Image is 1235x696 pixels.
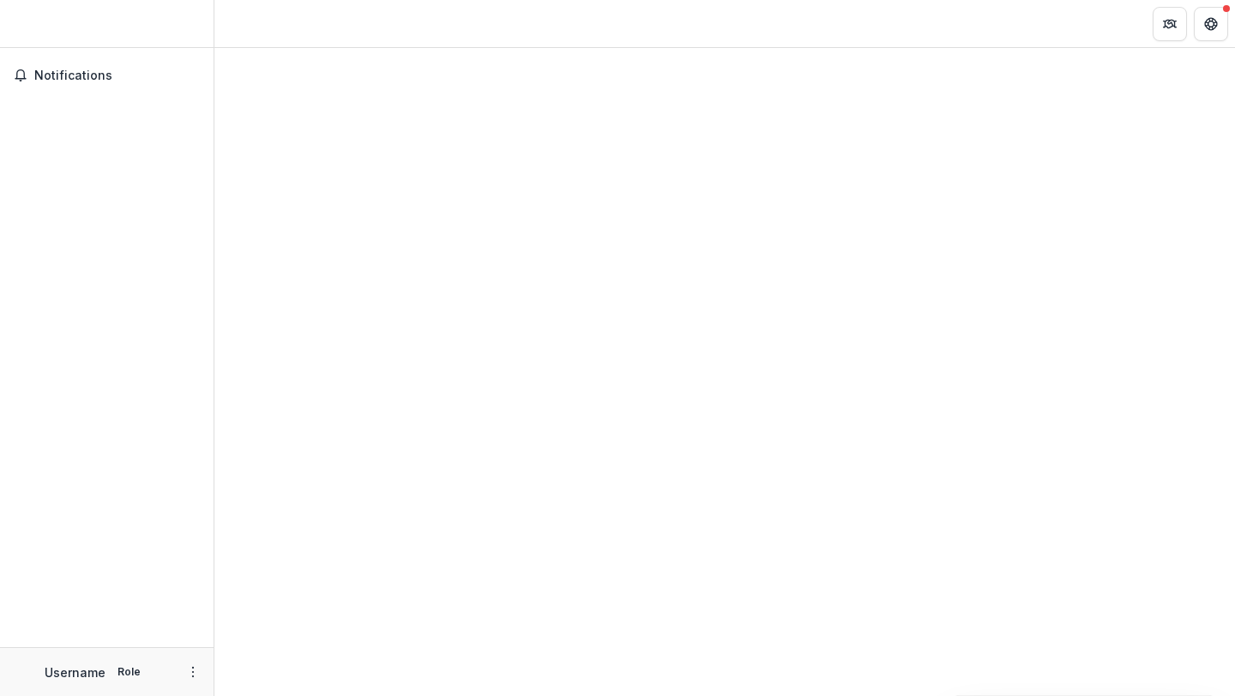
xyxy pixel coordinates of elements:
button: Partners [1153,7,1187,41]
p: Role [112,664,146,680]
button: Get Help [1194,7,1228,41]
p: Username [45,663,105,681]
button: Notifications [7,62,207,89]
button: More [183,662,203,682]
span: Notifications [34,69,200,83]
